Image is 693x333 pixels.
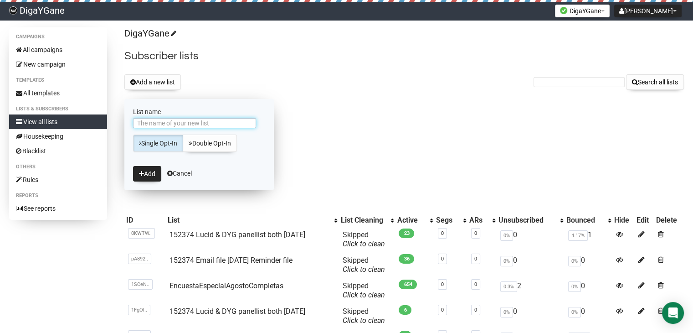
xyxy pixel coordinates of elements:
td: 0 [497,227,565,252]
span: 6 [399,305,411,315]
span: Skipped [342,281,385,299]
div: Edit [637,216,652,225]
label: List name [133,108,265,116]
td: 1 [565,227,612,252]
th: Unsubscribed: No sort applied, activate to apply an ascending sort [497,214,565,227]
span: 36 [399,254,414,264]
a: 0 [441,230,444,236]
span: 654 [399,280,417,289]
span: Skipped [342,307,385,325]
a: Single Opt-In [133,135,183,152]
a: Click to clean [342,291,385,299]
span: 23 [399,229,414,238]
th: Edit: No sort applied, sorting is disabled [635,214,654,227]
div: Unsubscribed [498,216,555,225]
span: Skipped [342,230,385,248]
button: Add [133,166,161,182]
input: The name of your new list [133,118,256,128]
a: All templates [9,86,107,100]
a: 0 [474,230,477,236]
a: Click to clean [342,265,385,274]
div: Segs [436,216,458,225]
h2: Subscriber lists [124,48,684,64]
td: 0 [565,278,612,303]
span: 0% [500,230,513,241]
a: New campaign [9,57,107,72]
td: 2 [497,278,565,303]
span: 4.17% [568,230,588,241]
td: 0 [565,303,612,329]
th: List: No sort applied, activate to apply an ascending sort [166,214,339,227]
div: Open Intercom Messenger [662,302,684,324]
a: 152374 Lucid & DYG panellist both [DATE] [169,307,305,316]
img: favicons [560,7,567,14]
span: 0.3% [500,281,517,292]
a: 152374 Lucid & DYG panellist both [DATE] [169,230,305,239]
th: Hide: No sort applied, sorting is disabled [612,214,635,227]
div: List [168,216,330,225]
div: Delete [656,216,682,225]
button: DigaYGane [555,5,610,17]
a: 0 [474,256,477,262]
a: Click to clean [342,239,385,248]
span: pA892.. [128,254,151,264]
a: Click to clean [342,316,385,325]
a: 152374 Email file [DATE] Reminder file [169,256,293,265]
span: 1SCeN.. [128,279,153,290]
span: 0% [568,281,581,292]
a: 0 [474,281,477,287]
a: See reports [9,201,107,216]
a: Double Opt-In [183,135,237,152]
button: [PERSON_NAME] [614,5,682,17]
li: Campaigns [9,31,107,42]
a: 0 [441,256,444,262]
th: Active: No sort applied, activate to apply an ascending sort [395,214,434,227]
a: Rules [9,172,107,187]
a: Blacklist [9,144,107,158]
th: Bounced: No sort applied, activate to apply an ascending sort [565,214,612,227]
div: List Cleaning [340,216,386,225]
span: 0% [568,307,581,317]
a: Housekeeping [9,129,107,144]
a: View all lists [9,114,107,129]
span: 0% [500,256,513,266]
span: 0KWTW.. [128,228,155,239]
a: 0 [474,307,477,313]
td: 0 [497,303,565,329]
div: Bounced [566,216,603,225]
div: Hide [614,216,633,225]
li: Others [9,161,107,172]
th: ARs: No sort applied, activate to apply an ascending sort [467,214,497,227]
a: DigaYGane [124,28,175,39]
li: Templates [9,75,107,86]
button: Search all lists [626,74,684,90]
th: Segs: No sort applied, activate to apply an ascending sort [434,214,467,227]
th: Delete: No sort applied, sorting is disabled [654,214,684,227]
th: ID: No sort applied, sorting is disabled [124,214,166,227]
a: 0 [441,281,444,287]
li: Lists & subscribers [9,104,107,114]
th: List Cleaning: No sort applied, activate to apply an ascending sort [339,214,395,227]
span: Skipped [342,256,385,274]
div: ARs [469,216,488,225]
a: All campaigns [9,42,107,57]
a: 0 [441,307,444,313]
button: Add a new list [124,74,181,90]
div: ID [126,216,164,225]
a: Cancel [167,170,192,177]
span: 1FgOl.. [128,305,150,315]
div: Active [397,216,425,225]
img: f83b26b47af82e482c948364ee7c1d9c [9,6,17,15]
span: 0% [500,307,513,317]
td: 0 [497,252,565,278]
li: Reports [9,190,107,201]
td: 0 [565,252,612,278]
span: 0% [568,256,581,266]
a: EncuestaEspecialAgostoCompletas [169,281,283,290]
